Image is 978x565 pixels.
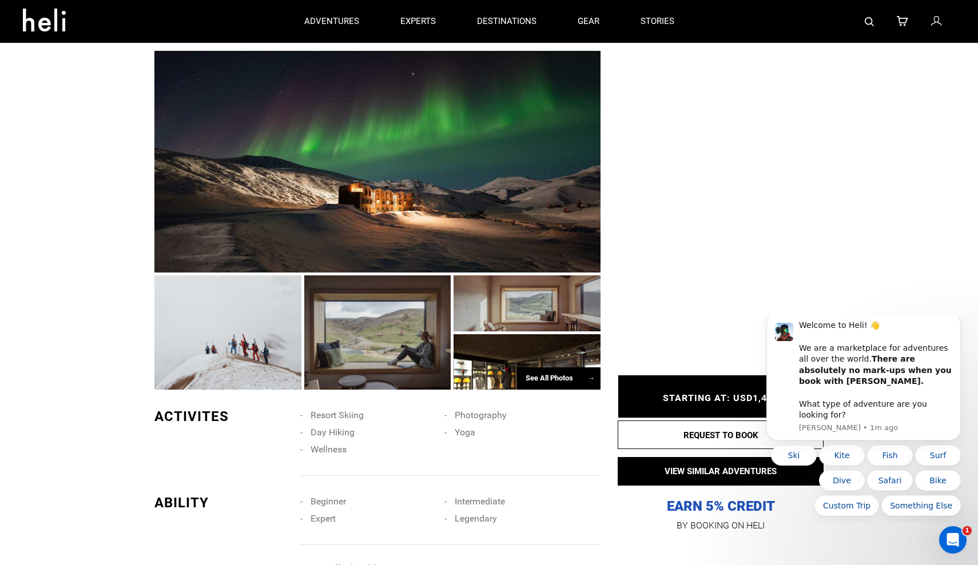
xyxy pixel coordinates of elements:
button: Quick reply: Something Else [132,179,212,199]
button: Quick reply: Fish [118,129,164,149]
p: experts [400,15,436,27]
button: REQUEST TO BOOK [618,420,824,449]
img: Profile image for Carl [26,6,44,25]
div: Quick reply options [17,129,212,199]
div: Message content [50,3,203,104]
span: Intermediate [455,496,505,507]
span: Beginner [311,496,346,507]
span: STARTING AT: USD1,452 [663,392,778,403]
p: Message from Carl, sent 1m ago [50,106,203,117]
span: 1 [963,526,972,535]
div: ABILITY [154,493,292,512]
button: Quick reply: Dive [70,154,116,174]
iframe: Intercom live chat [939,526,967,554]
p: adventures [304,15,359,27]
button: Quick reply: Custom Trip [65,179,130,199]
button: Quick reply: Safari [118,154,164,174]
p: EARN 5% CREDIT [618,383,824,515]
iframe: Intercom notifications message [749,316,978,523]
span: Resort Skiing [311,410,364,420]
button: Quick reply: Surf [166,129,212,149]
button: VIEW SIMILAR ADVENTURES [618,457,824,486]
div: See All Photos [517,367,601,390]
b: There are absolutely no mark-ups when you book with [PERSON_NAME]. [50,38,202,69]
img: search-bar-icon.svg [865,17,874,26]
p: destinations [477,15,536,27]
span: Expert [311,513,336,524]
span: Legendary [455,513,497,524]
button: Quick reply: Bike [166,154,212,174]
span: Day Hiking [311,427,355,438]
span: Yoga [455,427,475,438]
span: Wellness [311,444,347,455]
span: Photography [455,410,507,420]
button: Quick reply: Kite [70,129,116,149]
p: BY BOOKING ON HELI [618,518,824,534]
span: → [587,374,595,382]
button: Quick reply: Ski [22,129,67,149]
div: Welcome to Heli! 👋 We are a marketplace for adventures all over the world. What type of adventure... [50,3,203,104]
div: ACTIVITES [154,407,292,426]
